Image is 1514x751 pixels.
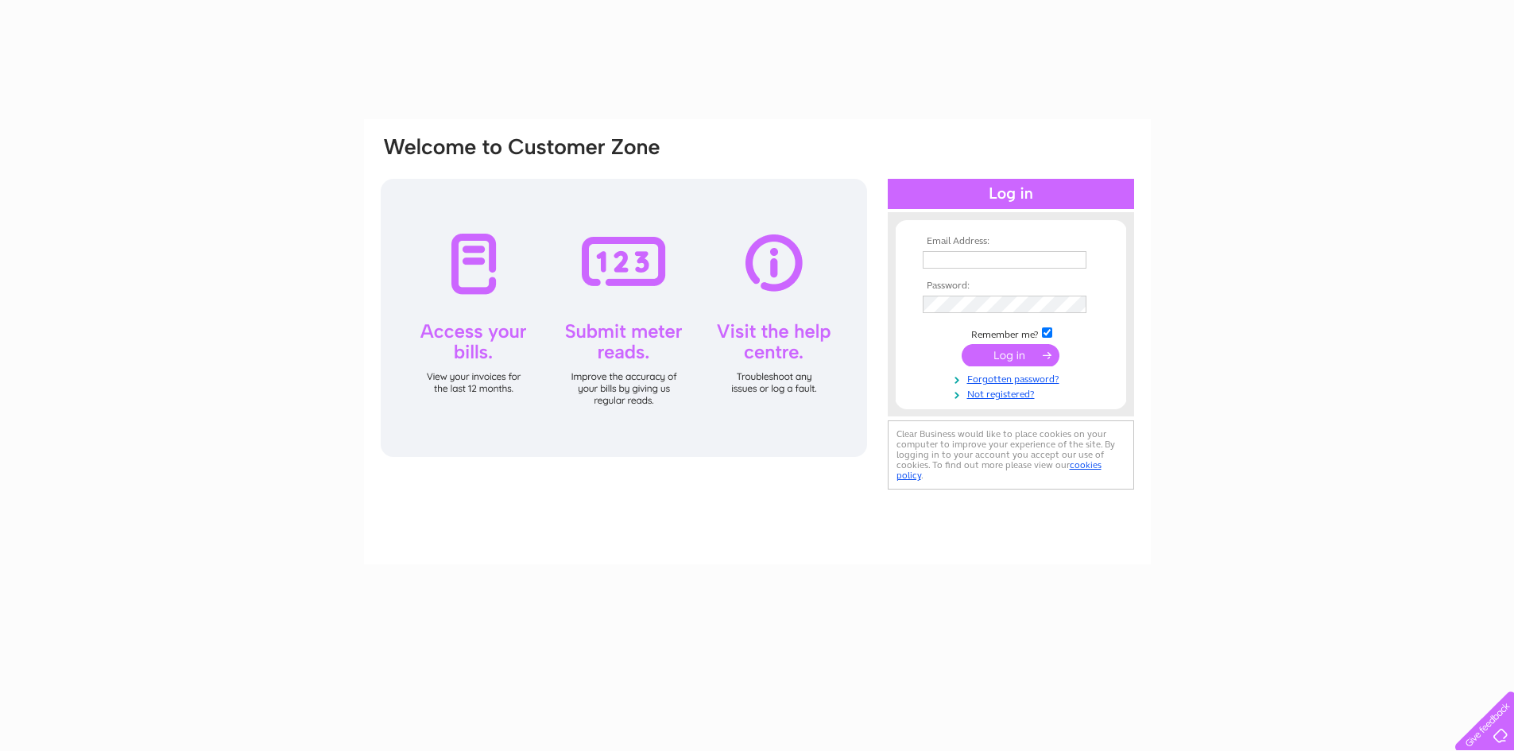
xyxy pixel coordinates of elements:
[919,325,1103,341] td: Remember me?
[923,370,1103,385] a: Forgotten password?
[888,420,1134,490] div: Clear Business would like to place cookies on your computer to improve your experience of the sit...
[962,344,1059,366] input: Submit
[919,281,1103,292] th: Password:
[919,236,1103,247] th: Email Address:
[896,459,1102,481] a: cookies policy
[923,385,1103,401] a: Not registered?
